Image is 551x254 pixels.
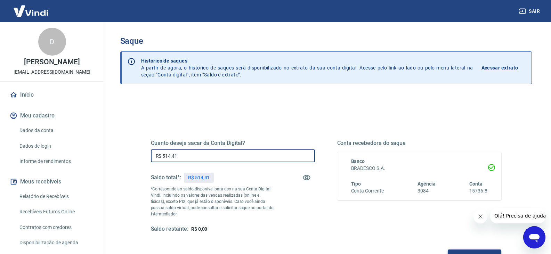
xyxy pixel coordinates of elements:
[8,174,96,189] button: Meus recebíveis
[490,208,545,223] iframe: Mensagem da empresa
[38,28,66,56] div: D
[151,226,188,233] h5: Saldo restante:
[17,236,96,250] a: Disponibilização de agenda
[151,186,274,217] p: *Corresponde ao saldo disponível para uso na sua Conta Digital Vindi. Incluindo os valores das ve...
[24,58,80,66] p: [PERSON_NAME]
[188,174,210,181] p: R$ 514,41
[151,140,315,147] h5: Quanto deseja sacar da Conta Digital?
[17,123,96,138] a: Dados da conta
[8,87,96,103] a: Início
[337,140,501,147] h5: Conta recebedora do saque
[120,36,532,46] h3: Saque
[518,5,543,18] button: Sair
[351,165,487,172] h6: BRADESCO S.A.
[469,181,483,187] span: Conta
[17,205,96,219] a: Recebíveis Futuros Online
[8,0,54,22] img: Vindi
[351,181,361,187] span: Tipo
[523,226,545,248] iframe: Botão para abrir a janela de mensagens
[17,189,96,204] a: Relatório de Recebíveis
[17,139,96,153] a: Dados de login
[191,226,208,232] span: R$ 0,00
[473,210,487,223] iframe: Fechar mensagem
[469,187,487,195] h6: 15736-8
[4,5,58,10] span: Olá! Precisa de ajuda?
[151,174,181,181] h5: Saldo total*:
[141,57,473,64] p: Histórico de saques
[418,181,436,187] span: Agência
[418,187,436,195] h6: 3084
[351,158,365,164] span: Banco
[17,220,96,235] a: Contratos com credores
[481,64,518,71] p: Acessar extrato
[17,154,96,169] a: Informe de rendimentos
[14,68,90,76] p: [EMAIL_ADDRESS][DOMAIN_NAME]
[8,108,96,123] button: Meu cadastro
[141,57,473,78] p: A partir de agora, o histórico de saques será disponibilizado no extrato da sua conta digital. Ac...
[481,57,526,78] a: Acessar extrato
[351,187,384,195] h6: Conta Corrente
